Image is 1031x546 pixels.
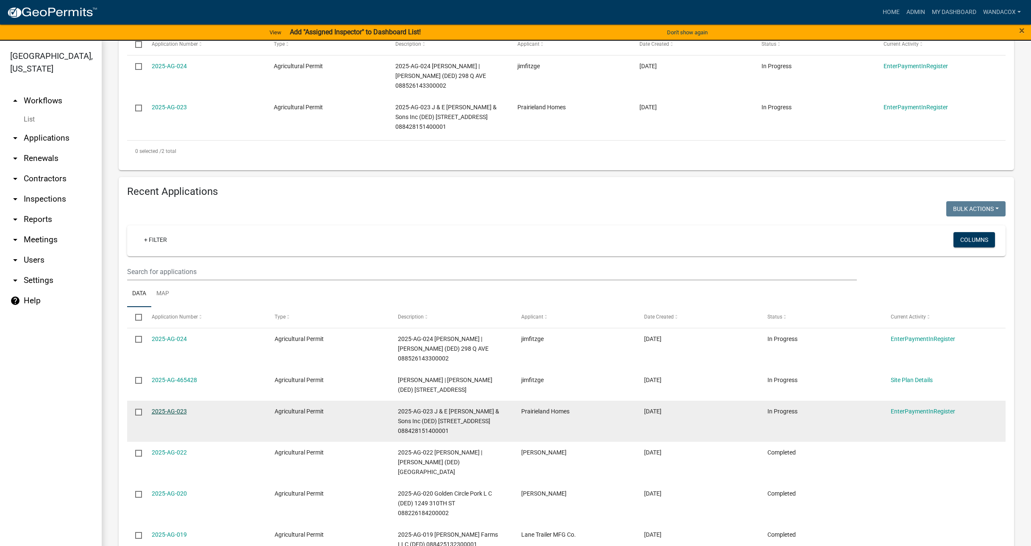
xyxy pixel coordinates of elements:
[884,63,948,69] a: EnterPaymentInRegister
[891,314,926,320] span: Current Activity
[767,377,798,383] span: In Progress
[882,307,1006,327] datatable-header-cell: Current Activity
[10,235,20,245] i: arrow_drop_down
[644,314,674,320] span: Date Created
[928,4,980,20] a: My Dashboard
[891,377,933,383] a: Site Plan Details
[151,280,174,308] a: Map
[644,377,661,383] span: 08/18/2025
[395,104,497,130] span: 2025-AG-023 J & E Heineman & Sons Inc (DED) 831 E AVE 088428151400001
[10,214,20,224] i: arrow_drop_down
[953,232,995,247] button: Columns
[644,531,661,538] span: 05/29/2025
[946,201,1006,216] button: Bulk Actions
[891,408,955,415] a: EnterPaymentInRegister
[767,314,782,320] span: Status
[10,174,20,184] i: arrow_drop_down
[767,449,796,456] span: Completed
[767,490,796,497] span: Completed
[143,34,265,55] datatable-header-cell: Application Number
[265,34,387,55] datatable-header-cell: Type
[274,41,285,47] span: Type
[152,531,187,538] a: 2025-AG-019
[521,335,544,342] span: jimfitzge
[517,41,539,47] span: Applicant
[152,41,198,47] span: Application Number
[644,490,661,497] span: 07/30/2025
[631,34,753,55] datatable-header-cell: Date Created
[879,4,903,20] a: Home
[275,314,286,320] span: Type
[761,41,776,47] span: Status
[10,194,20,204] i: arrow_drop_down
[143,307,267,327] datatable-header-cell: Application Number
[127,141,1006,162] div: 2 total
[753,34,875,55] datatable-header-cell: Status
[10,275,20,285] i: arrow_drop_down
[275,531,324,538] span: Agricultural Permit
[152,408,187,415] a: 2025-AG-023
[517,104,566,111] span: Prairieland Homes
[10,96,20,106] i: arrow_drop_up
[135,148,161,154] span: 0 selected /
[274,104,323,111] span: Agricultural Permit
[767,408,798,415] span: In Progress
[10,296,20,306] i: help
[275,377,324,383] span: Agricultural Permit
[521,314,543,320] span: Applicant
[390,307,513,327] datatable-header-cell: Description
[398,335,489,362] span: 2025-AG-024 Fitzgerald, James P | Fitzgerald, Ashley C (DED) 298 Q AVE 088526143300002
[152,63,187,69] a: 2025-AG-024
[398,377,492,393] span: Fitzgerald, James P | Fitzgerald, Ashley C (DED) 298 Q AVE 088526143300002
[398,408,499,434] span: 2025-AG-023 J & E Heineman & Sons Inc (DED) 831 E AVE 088428151400001
[152,449,187,456] a: 2025-AG-022
[395,63,486,89] span: 2025-AG-024 Fitzgerald, James P | Fitzgerald, Ashley C (DED) 298 Q AVE 088526143300002
[639,41,669,47] span: Date Created
[10,153,20,164] i: arrow_drop_down
[398,490,492,516] span: 2025-AG-020 Golden Circle Pork L C (DED) 1249 310TH ST 088226184200002
[275,408,324,415] span: Agricultural Permit
[1019,25,1025,36] span: ×
[10,133,20,143] i: arrow_drop_down
[761,104,792,111] span: In Progress
[266,25,285,39] a: View
[884,104,948,111] a: EnterPaymentInRegister
[127,307,143,327] datatable-header-cell: Select
[521,449,567,456] span: Kimberly R. Finley
[127,280,151,308] a: Data
[152,314,198,320] span: Application Number
[521,531,576,538] span: Lane Trailer MFG Co.
[521,490,567,497] span: Rodney Bice
[395,41,421,47] span: Description
[767,531,796,538] span: Completed
[980,4,1024,20] a: WandaCox
[759,307,883,327] datatable-header-cell: Status
[275,449,324,456] span: Agricultural Permit
[636,307,759,327] datatable-header-cell: Date Created
[275,335,324,342] span: Agricultural Permit
[761,63,792,69] span: In Progress
[152,377,197,383] a: 2025-AG-465428
[644,449,661,456] span: 08/08/2025
[891,335,955,342] a: EnterPaymentInRegister
[398,314,424,320] span: Description
[1019,25,1025,36] button: Close
[152,335,187,342] a: 2025-AG-024
[513,307,636,327] datatable-header-cell: Applicant
[10,255,20,265] i: arrow_drop_down
[398,449,482,475] span: 2025-AG-022 Finley, Douglas W | Finley, Kimberly R (DED) 239 Y AVE 088525131400002
[767,335,798,342] span: In Progress
[639,104,657,111] span: 08/18/2025
[644,408,661,415] span: 08/18/2025
[639,63,657,69] span: 08/18/2025
[884,41,919,47] span: Current Activity
[875,34,998,55] datatable-header-cell: Current Activity
[152,104,187,111] a: 2025-AG-023
[127,186,1006,198] h4: Recent Applications
[903,4,928,20] a: Admin
[290,28,421,36] strong: Add "Assigned Inspector" to Dashboard List!
[644,335,661,342] span: 08/18/2025
[127,34,143,55] datatable-header-cell: Select
[509,34,631,55] datatable-header-cell: Applicant
[275,490,324,497] span: Agricultural Permit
